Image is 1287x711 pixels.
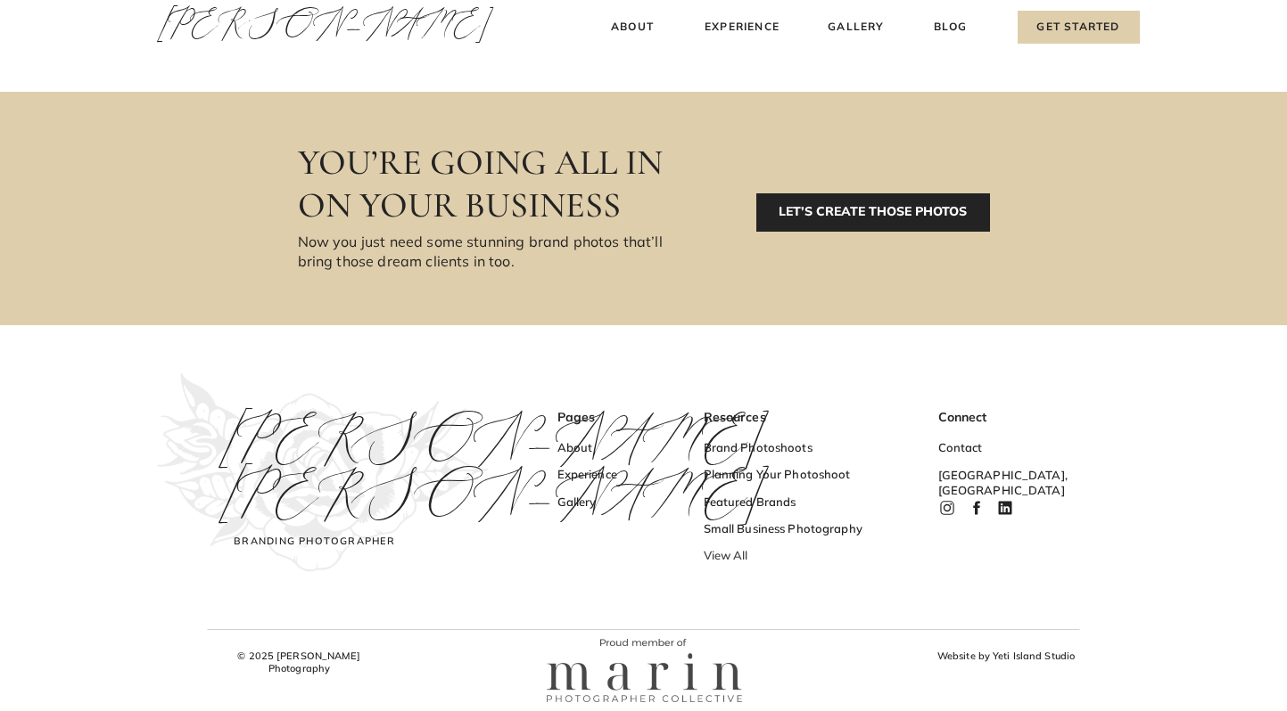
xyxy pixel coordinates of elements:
a: Small Business Photography [704,521,878,540]
h3: [PERSON_NAME] [PERSON_NAME] [219,414,424,527]
a: Website by Yeti Island Studio [933,650,1080,668]
a: Gallery [827,18,887,37]
a: Get Started [1018,11,1140,44]
h3: Now you just need some stunning brand photos that’ll bring those dream clients in too. [298,232,667,276]
h3: © 2025 [PERSON_NAME] Photography [208,650,392,668]
a: Experience [703,18,782,37]
h3: You’re going all in on your business [298,141,667,233]
a: Brand Photoshoots [704,440,878,459]
a: Contact [938,440,1044,459]
a: [PERSON_NAME][PERSON_NAME] [219,414,424,527]
a: LET’S CREATE THOSE PHOTOS [756,193,990,232]
a: Blog [930,18,971,37]
h3: [GEOGRAPHIC_DATA], [GEOGRAPHIC_DATA] [938,468,1054,486]
a: Planning Your Photoshoot [704,467,878,486]
a: Featured Brands [704,494,878,513]
a: View All [704,548,878,567]
a: About [606,18,659,37]
h3: Branding Photographer [229,535,401,553]
h3: Connect [938,409,1044,428]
